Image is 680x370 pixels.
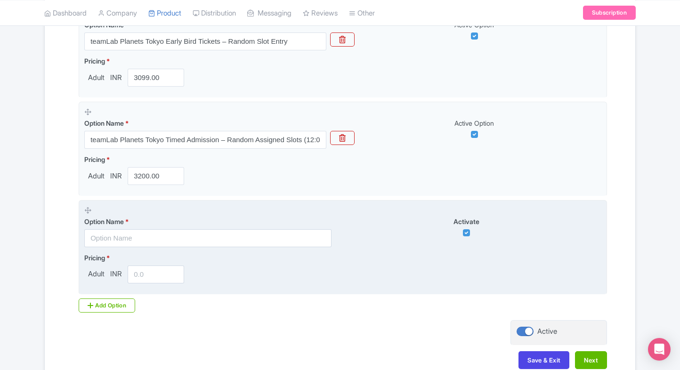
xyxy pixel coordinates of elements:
span: Adult [84,171,108,182]
span: Option Name [84,21,124,29]
span: Activate [453,217,479,225]
span: Active Option [454,119,494,127]
div: Active [537,326,557,337]
span: Pricing [84,254,105,262]
a: Subscription [583,6,636,20]
button: Save & Exit [518,351,569,369]
input: Option Name [84,229,332,247]
span: INR [108,72,124,83]
input: 0.0 [128,265,184,283]
span: Option Name [84,119,124,127]
span: Adult [84,72,108,83]
input: 0.00 [128,167,184,185]
span: Adult [84,269,108,280]
input: 0.00 [128,69,184,87]
input: Option Name [84,32,326,50]
div: Open Intercom Messenger [648,338,671,361]
span: Pricing [84,57,105,65]
span: Pricing [84,155,105,163]
span: INR [108,269,124,280]
div: Add Option [79,298,135,313]
button: Next [575,351,607,369]
span: INR [108,171,124,182]
span: Option Name [84,217,124,225]
input: Option Name [84,131,326,149]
